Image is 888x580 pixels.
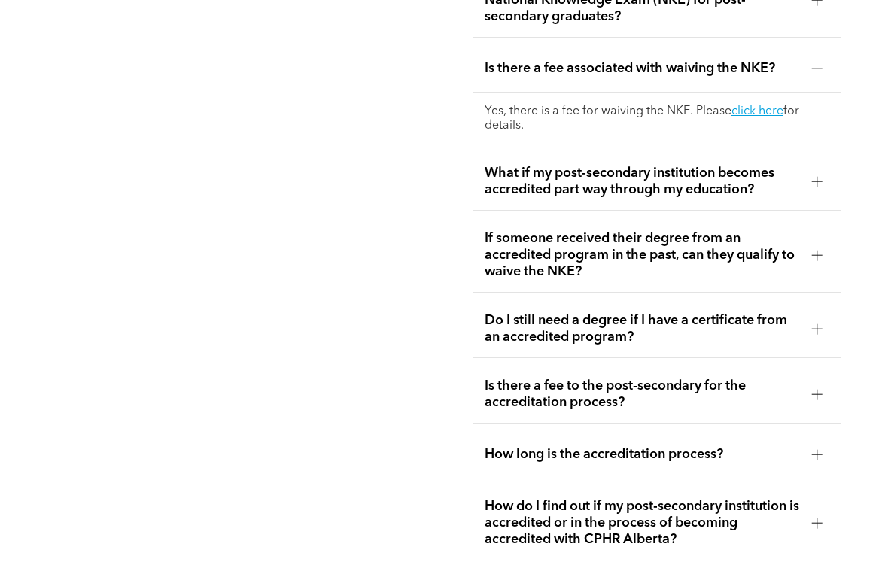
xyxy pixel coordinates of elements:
[485,105,829,133] p: Yes, there is a fee for waiving the NKE. Please for details.
[485,446,800,463] span: How long is the accreditation process?
[485,60,800,77] span: Is there a fee associated with waiving the NKE?
[485,498,800,548] span: How do I find out if my post-secondary institution is accredited or in the process of becoming ac...
[485,165,800,198] span: What if my post-secondary institution becomes accredited part way through my education?
[731,105,783,117] a: click here
[485,312,800,345] span: Do I still need a degree if I have a certificate from an accredited program?
[485,378,800,411] span: Is there a fee to the post-secondary for the accreditation process?
[485,230,800,280] span: If someone received their degree from an accredited program in the past, can they qualify to waiv...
